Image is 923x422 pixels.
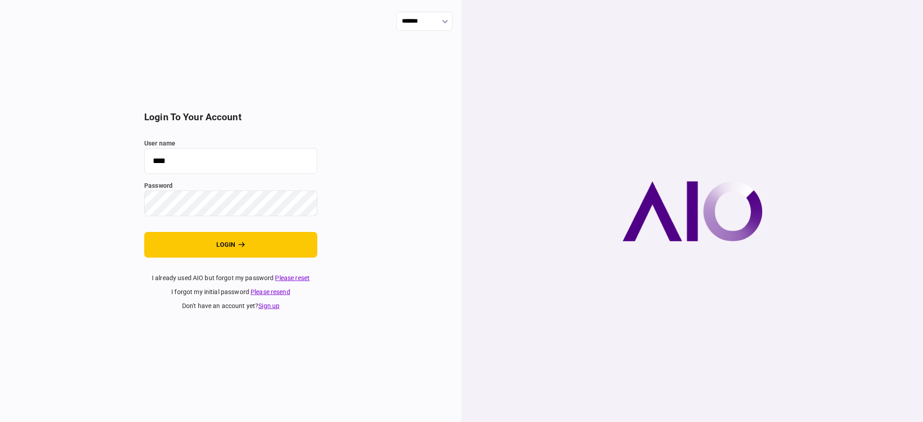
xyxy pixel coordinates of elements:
[144,112,317,123] h2: login to your account
[144,191,317,216] input: password
[144,139,317,148] label: user name
[144,287,317,297] div: I forgot my initial password
[144,301,317,311] div: don't have an account yet ?
[251,288,290,295] a: Please resend
[144,273,317,283] div: I already used AIO but forgot my password
[622,181,763,241] img: AIO company logo
[144,148,317,174] input: user name
[396,12,452,31] input: show language options
[144,181,317,191] label: password
[258,302,279,309] a: Sign up
[275,274,310,281] a: Please reset
[144,232,317,258] button: login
